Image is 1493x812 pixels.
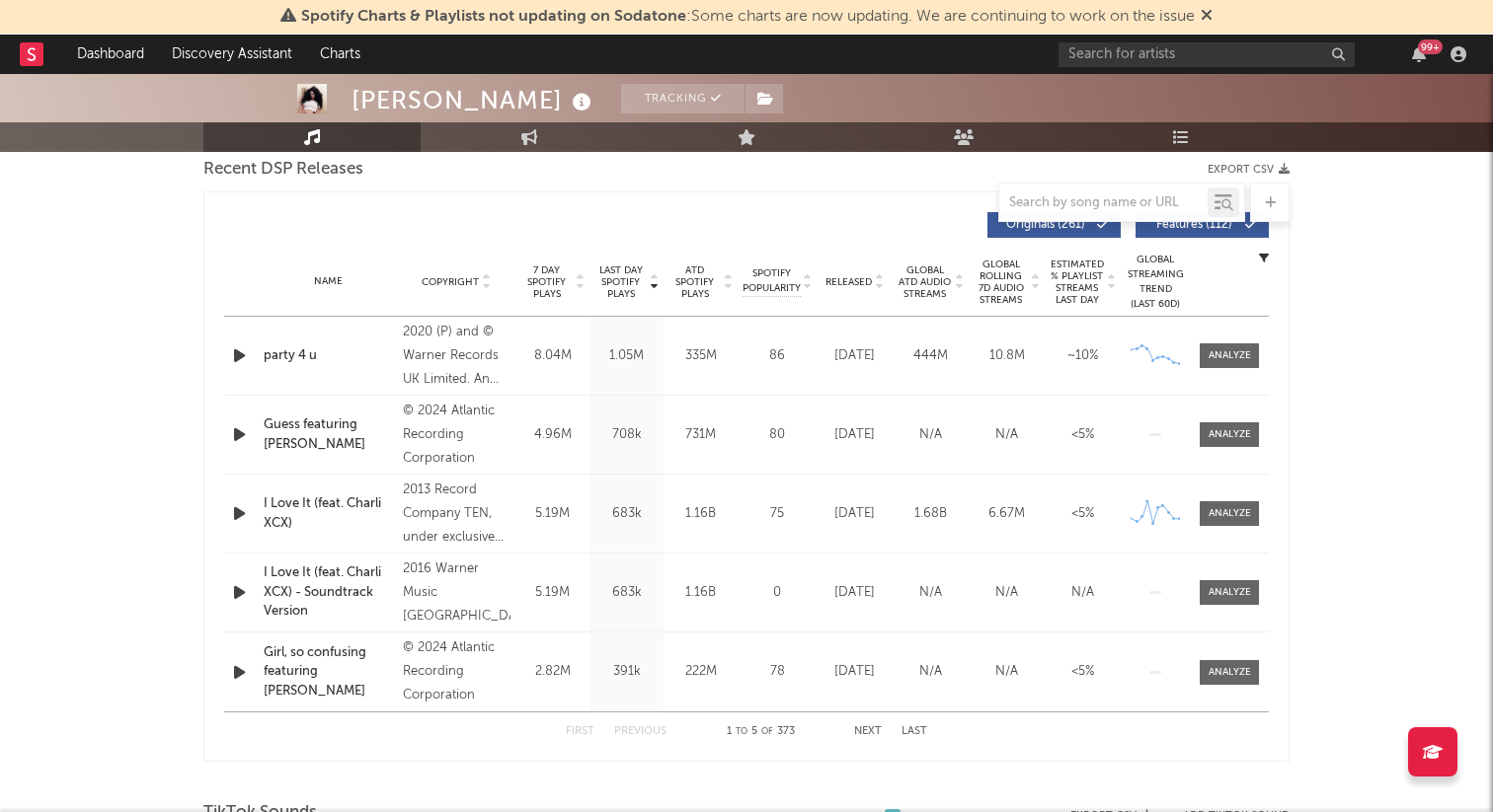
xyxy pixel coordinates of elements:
div: [DATE] [822,662,888,682]
div: 1.16B [668,504,733,524]
a: Girl, so confusing featuring [PERSON_NAME] [264,643,393,701]
div: Global Streaming Trend (Last 60D) [1126,253,1185,312]
div: 0 [743,583,812,603]
div: 8.04M [520,346,585,366]
a: Charts [306,35,374,74]
a: Discovery Assistant [158,35,306,74]
div: 78 [743,662,812,682]
div: 2016 Warner Music [GEOGRAPHIC_DATA] [403,557,511,628]
div: N/A [974,425,1040,445]
span: Spotify Popularity [743,266,801,296]
div: 75 [743,504,812,524]
button: Next [854,726,882,737]
span: to [736,727,747,736]
a: Dashboard [63,35,158,74]
div: 1.05M [594,346,659,366]
div: 731M [668,425,733,445]
button: Previous [614,726,667,737]
span: Recent DSP Releases [203,158,363,182]
div: 1 5 373 [706,720,815,744]
span: Copyright [422,276,479,288]
div: 391k [594,662,659,682]
div: 444M [898,346,964,366]
div: N/A [974,583,1040,603]
div: 80 [743,425,812,445]
span: Last Day Spotify Plays [594,264,647,300]
div: <5% [1050,662,1116,682]
div: 222M [668,662,733,682]
div: 683k [594,583,659,603]
div: 1.68B [898,504,964,524]
div: 1.16B [668,583,733,603]
a: Guess featuring [PERSON_NAME] [264,415,393,454]
div: 2013 Record Company TEN, under exclusive license to Atlantic Recording Corporation for the United... [403,479,511,550]
div: 10.8M [974,346,1040,366]
div: N/A [1050,583,1116,603]
input: Search by song name or URL [999,195,1208,211]
div: [DATE] [822,583,888,603]
div: N/A [898,425,964,445]
div: <5% [1050,504,1116,524]
div: © 2024 Atlantic Recording Corporation [403,400,511,471]
div: Name [264,274,393,289]
span: Global ATD Audio Streams [898,264,952,300]
a: party 4 u [264,346,393,366]
div: 2020 (P) and © Warner Records UK Limited. An Asylum Records UK release. [403,321,511,392]
div: 708k [594,425,659,445]
div: 2.82M [520,662,585,682]
button: Originals(261) [987,212,1121,238]
div: [DATE] [822,346,888,366]
div: [PERSON_NAME] [352,84,596,116]
span: Released [825,276,872,288]
div: <5% [1050,425,1116,445]
span: of [761,727,773,736]
div: © 2024 Atlantic Recording Corporation [403,636,511,707]
a: I Love It (feat. Charli XCX) [264,494,393,533]
div: 335M [668,346,733,366]
input: Search for artists [1059,42,1355,67]
span: Features ( 112 ) [1148,219,1239,231]
div: 5.19M [520,583,585,603]
button: Export CSV [1208,164,1290,176]
div: N/A [898,583,964,603]
div: 683k [594,504,659,524]
button: Tracking [621,84,745,113]
button: First [566,726,594,737]
div: 5.19M [520,504,585,524]
div: 99 + [1418,39,1443,54]
span: Global Rolling 7D Audio Streams [974,258,1028,306]
a: I Love It (feat. Charli XCX) - Soundtrack Version [264,563,393,622]
span: : Some charts are now updating. We are continuing to work on the issue [301,9,1195,25]
div: 4.96M [520,425,585,445]
div: N/A [898,662,964,682]
button: Features(112) [1136,212,1269,238]
span: Spotify Charts & Playlists not updating on Sodatone [301,9,686,25]
div: 6.67M [974,504,1040,524]
span: Estimated % Playlist Streams Last Day [1050,258,1104,306]
span: Dismiss [1201,9,1213,25]
button: Last [902,726,927,737]
div: [DATE] [822,504,888,524]
div: [DATE] [822,425,888,445]
div: 86 [743,346,812,366]
span: ATD Spotify Plays [668,264,721,300]
span: Originals ( 261 ) [1000,219,1091,231]
div: N/A [974,662,1040,682]
span: 7 Day Spotify Plays [520,264,573,300]
button: 99+ [1412,46,1426,62]
div: ~ 10 % [1050,346,1116,366]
